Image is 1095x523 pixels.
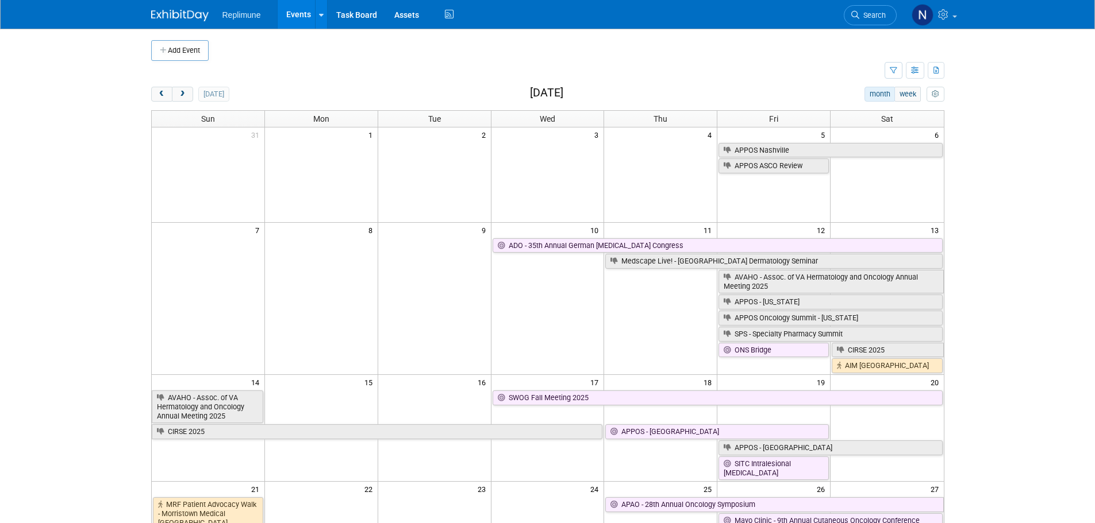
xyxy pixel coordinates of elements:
span: 9 [481,223,491,237]
span: Wed [540,114,555,123]
span: 31 [250,127,264,142]
span: 27 [929,482,944,496]
button: prev [151,87,172,102]
a: APPOS - [US_STATE] [719,295,942,309]
span: 3 [593,127,604,142]
a: Search [844,5,897,25]
span: 12 [816,223,830,237]
a: APPOS Nashville [719,143,942,158]
span: 23 [477,482,491,496]
span: Sun [201,114,215,123]
span: 18 [702,375,717,389]
button: next [172,87,193,102]
a: APPOS - [GEOGRAPHIC_DATA] [719,440,942,455]
span: 20 [929,375,944,389]
span: Sat [881,114,893,123]
span: Search [859,11,886,20]
span: Fri [769,114,778,123]
span: 17 [589,375,604,389]
span: 25 [702,482,717,496]
span: 1 [367,127,378,142]
a: SITC Intralesional [MEDICAL_DATA] [719,456,829,480]
a: AVAHO - Assoc. of VA Hermatology and Oncology Annual Meeting 2025 [719,270,943,293]
span: 24 [589,482,604,496]
h2: [DATE] [530,87,563,99]
img: Nicole Schaeffner [912,4,933,26]
span: 15 [363,375,378,389]
a: Medscape Live! - [GEOGRAPHIC_DATA] Dermatology Seminar [605,254,942,269]
span: 8 [367,223,378,237]
span: Replimune [222,10,261,20]
a: ADO - 35th Annual German [MEDICAL_DATA] Congress [493,238,943,253]
a: CIRSE 2025 [832,343,943,358]
a: APPOS Oncology Summit - [US_STATE] [719,311,942,326]
a: SPS - Specialty Pharmacy Summit [719,327,942,342]
button: week [894,87,921,102]
span: Tue [428,114,441,123]
a: APAO - 28th Annual Oncology Symposium [605,497,943,512]
span: 16 [477,375,491,389]
a: SWOG Fall Meeting 2025 [493,390,943,405]
span: 2 [481,127,491,142]
a: ONS Bridge [719,343,829,358]
span: 5 [820,127,830,142]
a: APPOS ASCO Review [719,158,829,173]
span: 21 [250,482,264,496]
span: 22 [363,482,378,496]
span: 26 [816,482,830,496]
span: 13 [929,223,944,237]
span: 14 [250,375,264,389]
span: Mon [313,114,329,123]
a: AIM [GEOGRAPHIC_DATA] [832,358,942,373]
span: 19 [816,375,830,389]
a: CIRSE 2025 [152,424,603,439]
span: 4 [706,127,717,142]
i: Personalize Calendar [932,91,939,98]
button: month [865,87,895,102]
button: myCustomButton [927,87,944,102]
span: 11 [702,223,717,237]
button: Add Event [151,40,209,61]
a: AVAHO - Assoc. of VA Hermatology and Oncology Annual Meeting 2025 [152,390,263,423]
button: [DATE] [198,87,229,102]
span: Thu [654,114,667,123]
img: ExhibitDay [151,10,209,21]
span: 10 [589,223,604,237]
span: 6 [933,127,944,142]
a: APPOS - [GEOGRAPHIC_DATA] [605,424,829,439]
span: 7 [254,223,264,237]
